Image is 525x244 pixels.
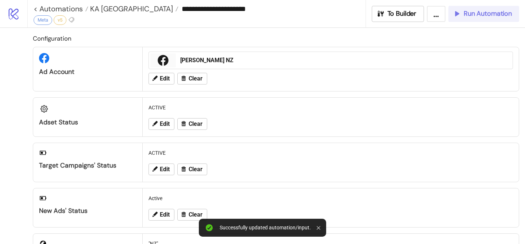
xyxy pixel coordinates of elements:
button: Clear [177,209,207,221]
div: New Ads' Status [39,207,136,215]
div: Target Campaigns' Status [39,161,136,170]
a: < Automations [34,5,88,12]
button: Edit [148,73,174,85]
button: Clear [177,73,207,85]
button: Edit [148,118,174,130]
div: Successfully updated automation/input. [220,225,311,231]
span: Edit [160,75,170,82]
div: ACTIVE [146,146,516,160]
span: Edit [160,121,170,127]
button: Edit [148,164,174,175]
span: Clear [189,75,202,82]
button: ... [427,6,445,22]
span: To Builder [387,10,417,18]
a: KA [GEOGRAPHIC_DATA] [88,5,178,12]
button: To Builder [372,6,424,22]
span: KA [GEOGRAPHIC_DATA] [88,4,173,14]
span: Clear [189,166,202,173]
div: v5 [54,15,66,25]
button: Clear [177,118,207,130]
span: Clear [189,211,202,218]
button: Clear [177,164,207,175]
div: Meta [34,15,52,25]
div: Adset Status [39,118,136,127]
div: Ad Account [39,68,136,76]
h2: Configuration [33,34,519,43]
button: Run Automation [448,6,519,22]
span: Clear [189,121,202,127]
span: Edit [160,166,170,173]
div: Active [146,191,516,205]
button: Edit [148,209,174,221]
span: Run Automation [464,10,512,18]
div: ACTIVE [146,101,516,115]
div: [PERSON_NAME] NZ [180,56,508,64]
span: Edit [160,211,170,218]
